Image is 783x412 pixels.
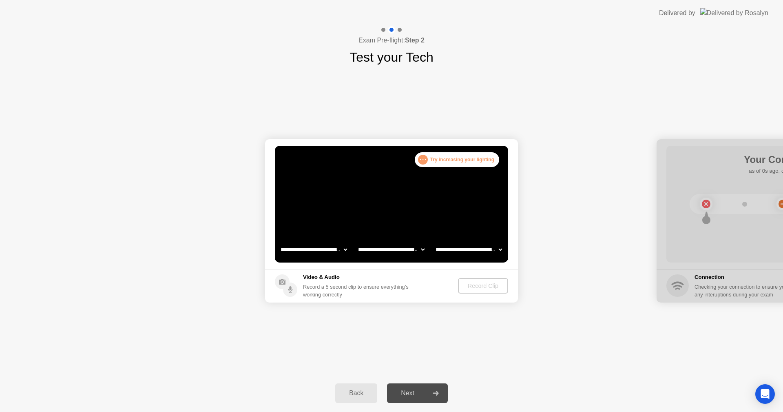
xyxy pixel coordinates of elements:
div: . . . [418,155,428,165]
div: Delivered by [659,8,695,18]
select: Available speakers [356,241,426,258]
div: Record a 5 second clip to ensure everything’s working correctly [303,283,412,298]
button: Record Clip [458,278,508,294]
h5: Video & Audio [303,273,412,281]
div: Back [338,390,375,397]
b: Step 2 [405,37,425,44]
div: Open Intercom Messenger [755,384,775,404]
div: Next [389,390,426,397]
select: Available microphones [434,241,504,258]
div: Record Clip [461,283,505,289]
select: Available cameras [279,241,349,258]
button: Back [335,383,377,403]
h4: Exam Pre-flight: [358,36,425,45]
div: Try increasing your lighting [415,152,499,167]
h1: Test your Tech [349,47,434,67]
button: Next [387,383,448,403]
img: Delivered by Rosalyn [700,8,768,18]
